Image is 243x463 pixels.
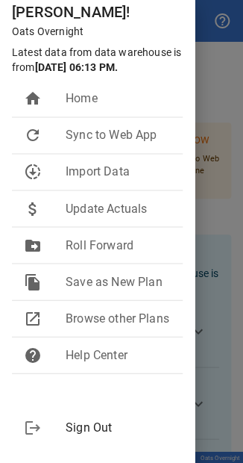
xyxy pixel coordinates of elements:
[24,199,42,217] span: attach_money
[24,90,42,108] span: home
[12,45,189,75] p: Latest data from data warehouse is from
[35,61,118,73] b: [DATE] 06:13 PM .
[24,163,42,181] span: downloading
[24,418,42,436] span: logout
[66,199,171,217] span: Update Actuals
[24,273,42,290] span: file_copy
[24,346,42,364] span: help
[66,163,171,181] span: Import Data
[24,236,42,254] span: drive_file_move
[66,309,171,327] span: Browse other Plans
[12,24,195,39] p: Oats Overnight
[66,346,171,364] span: Help Center
[66,273,171,290] span: Save as New Plan
[66,126,171,144] span: Sync to Web App
[66,236,171,254] span: Roll Forward
[66,90,171,108] span: Home
[66,418,171,436] span: Sign Out
[24,309,42,327] span: open_in_new
[24,126,42,144] span: refresh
